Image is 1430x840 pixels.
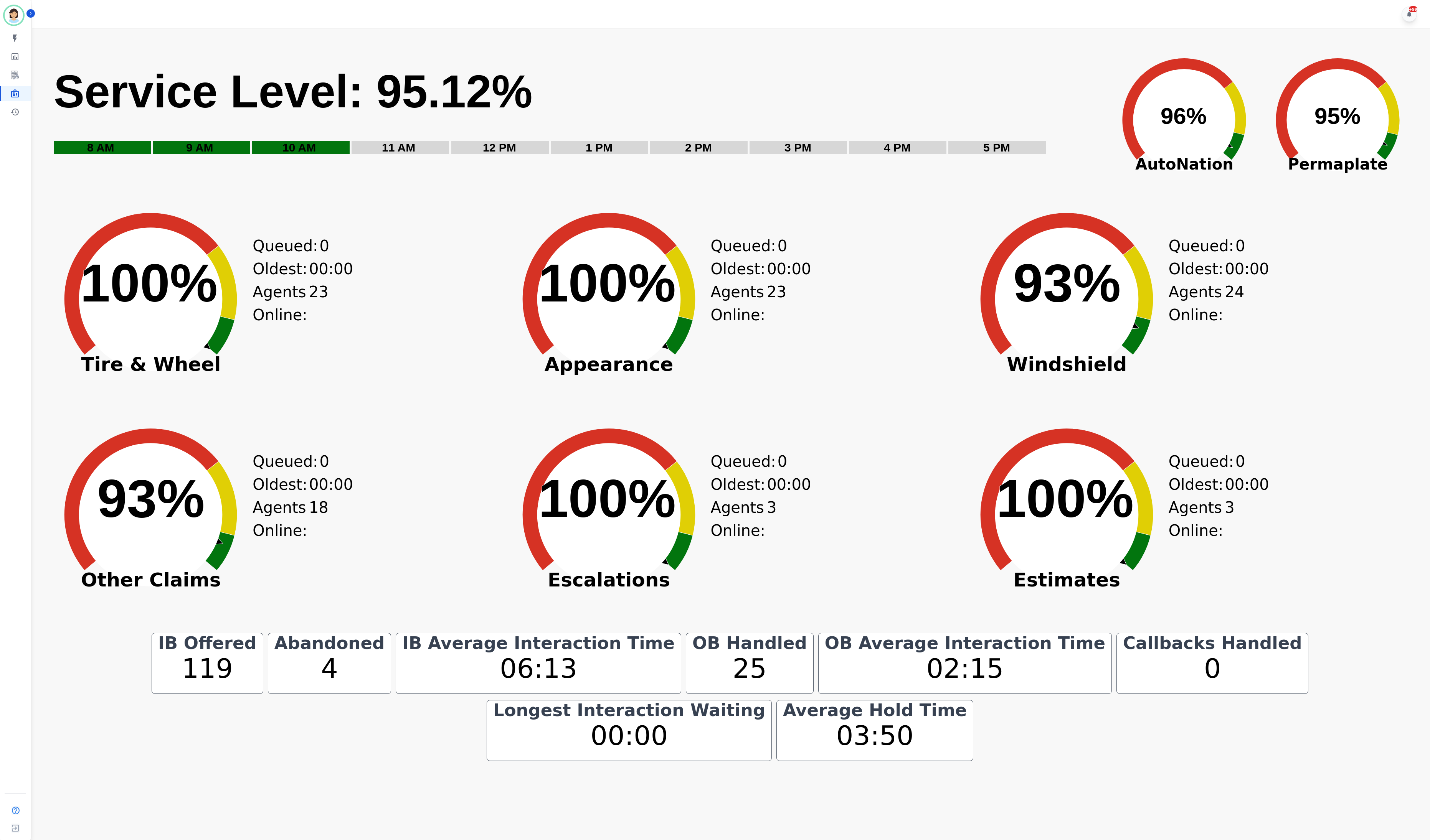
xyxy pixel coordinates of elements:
span: 23 [309,280,329,326]
text: 9 AM [186,141,213,154]
text: 100% [538,253,676,313]
div: Agents Online: [253,280,318,326]
span: 0 [778,234,787,257]
text: 93% [97,468,205,529]
span: AutoNation [1108,153,1261,176]
text: 10 AM [282,141,316,154]
div: 03:50 [781,716,968,756]
div: 25 [691,649,809,689]
text: 96% [1161,103,1207,129]
div: Queued: [1169,450,1226,473]
div: Callbacks Handled [1121,638,1303,649]
div: 4 [273,649,386,689]
div: Oldest: [253,257,310,280]
div: 0 [1121,649,1303,689]
text: 100% [80,253,218,313]
span: 0 [320,234,329,257]
div: Queued: [711,234,768,257]
text: 12 PM [483,141,516,154]
div: Queued: [711,450,768,473]
span: 00:00 [309,473,353,496]
span: 00:00 [1225,257,1269,280]
text: 8 AM [87,141,114,154]
img: Bordered avatar [5,6,23,25]
text: 11 AM [382,141,415,154]
span: 0 [1235,234,1245,257]
text: 93% [1013,253,1121,313]
text: 100% [996,468,1134,529]
text: 5 PM [983,141,1010,154]
div: Oldest: [1169,257,1226,280]
div: Oldest: [253,473,310,496]
span: 23 [767,280,786,326]
span: Appearance [504,361,715,368]
span: 00:00 [1225,473,1269,496]
div: 02:15 [823,649,1107,689]
div: Agents Online: [253,496,318,542]
text: 100% [538,468,676,529]
text: Service Level: 95.12% [54,66,533,117]
text: 3 PM [784,141,811,154]
svg: Service Level: 0% [53,64,1103,165]
div: 119 [157,649,258,689]
span: Tire & Wheel [45,361,256,368]
div: Queued: [1169,234,1226,257]
div: OB Handled [691,638,809,649]
div: Oldest: [711,473,768,496]
span: 00:00 [309,257,353,280]
div: 00:00 [492,716,767,756]
div: 06:13 [401,649,676,689]
text: 1 PM [586,141,613,154]
div: Oldest: [1169,473,1226,496]
text: 95% [1314,103,1361,129]
div: Abandoned [273,638,386,649]
div: OB Average Interaction Time [823,638,1107,649]
span: Escalations [504,576,715,584]
text: 4 PM [884,141,911,154]
span: 18 [309,496,329,542]
text: 2 PM [685,141,712,154]
div: IB Average Interaction Time [401,638,676,649]
span: 0 [1235,450,1245,473]
span: Permaplate [1261,153,1415,176]
div: IB Offered [157,638,258,649]
div: Agents Online: [1169,496,1234,542]
div: Oldest: [711,257,768,280]
div: Queued: [253,450,310,473]
div: +99 [1409,6,1417,12]
span: 3 [767,496,776,542]
span: 24 [1225,280,1244,326]
span: 3 [1225,496,1234,542]
div: Queued: [253,234,310,257]
div: Agents Online: [1169,280,1234,326]
div: Longest Interaction Waiting [492,705,767,716]
span: Windshield [961,361,1172,368]
span: Other Claims [45,576,256,584]
span: 00:00 [767,257,811,280]
div: Agents Online: [711,280,776,326]
span: 00:00 [767,473,811,496]
span: 0 [778,450,787,473]
div: Average Hold Time [781,705,968,716]
span: 0 [320,450,329,473]
span: Estimates [961,576,1172,584]
div: Agents Online: [711,496,776,542]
